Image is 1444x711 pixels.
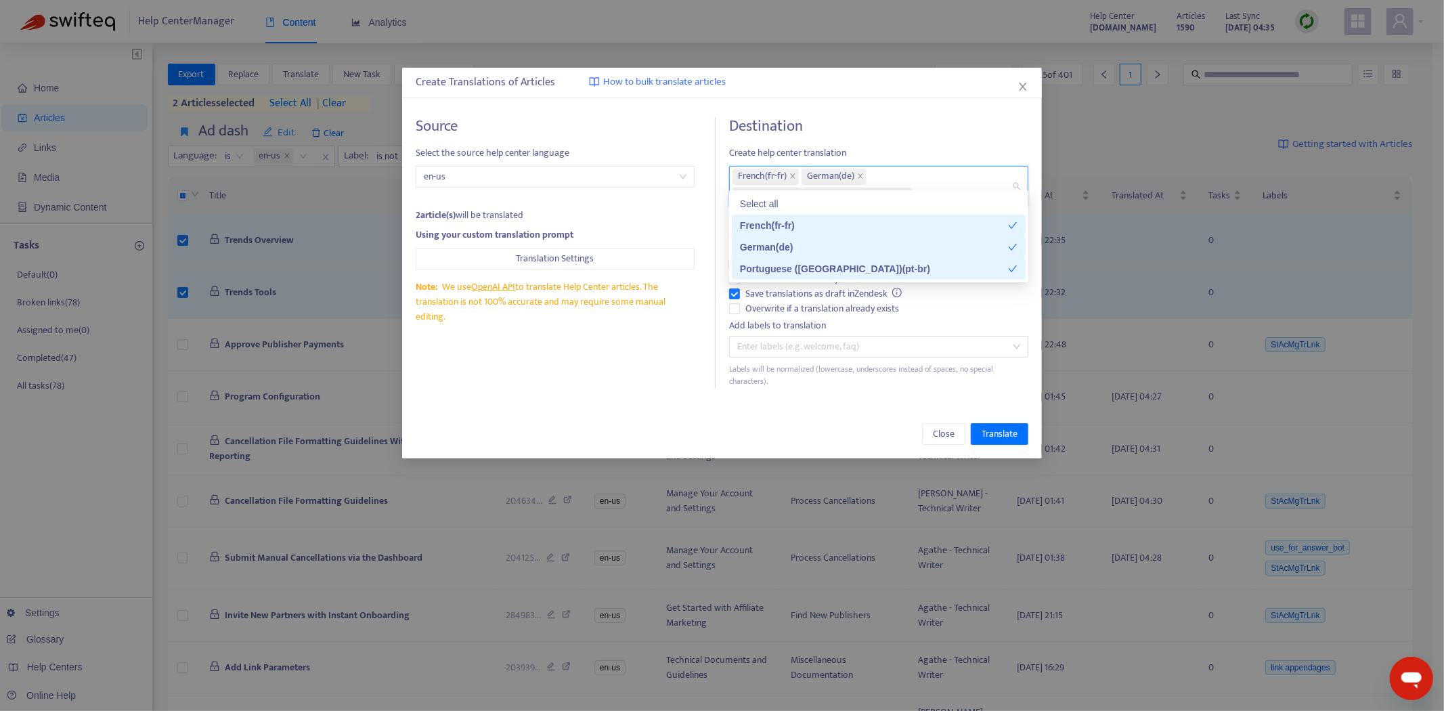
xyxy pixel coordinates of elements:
div: Select all [740,196,1018,211]
button: Translate [971,423,1028,445]
span: check [1008,242,1018,252]
div: German ( de ) [740,240,1008,255]
span: Translation Settings [516,251,594,266]
button: Close [1015,79,1030,94]
strong: 2 article(s) [416,207,456,223]
img: image-link [589,77,600,87]
div: Create Translations of Articles [416,74,1028,91]
div: Select all [732,193,1026,215]
span: Portuguese ([GEOGRAPHIC_DATA]) ( pt-br ) [738,188,900,204]
span: close [789,173,796,181]
span: check [1008,221,1018,230]
span: How to bulk translate articles [603,74,726,90]
h4: Source [416,117,695,135]
iframe: Button to launch messaging window [1390,657,1433,700]
span: en-us [424,167,686,187]
span: close [857,173,864,181]
span: Note: [416,279,437,295]
div: Add labels to translation [729,318,1028,333]
span: French ( fr-fr ) [738,169,787,185]
button: Translation Settings [416,248,695,270]
button: Close [922,423,965,445]
div: Portuguese ([GEOGRAPHIC_DATA]) ( pt-br ) [740,261,1008,276]
div: Labels will be normalized (lowercase, underscores instead of spaces, no special characters). [729,363,1028,389]
span: Translate [982,427,1018,441]
a: How to bulk translate articles [589,74,726,90]
span: close [1018,81,1028,92]
div: We use to translate Help Center articles. The translation is not 100% accurate and may require so... [416,280,695,324]
span: Create help center translation [729,146,1028,160]
span: Overwrite if a translation already exists [740,301,904,316]
span: check [1008,264,1018,274]
div: Using your custom translation prompt [416,228,695,242]
div: will be translated [416,208,695,223]
div: French ( fr-fr ) [740,218,1008,233]
span: German ( de ) [807,169,854,185]
a: OpenAI API [472,279,516,295]
span: info-circle [892,288,902,297]
span: Select the source help center language [416,146,695,160]
h4: Destination [729,117,1028,135]
span: Close [933,427,955,441]
span: Save translations as draft in Zendesk [740,286,908,301]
